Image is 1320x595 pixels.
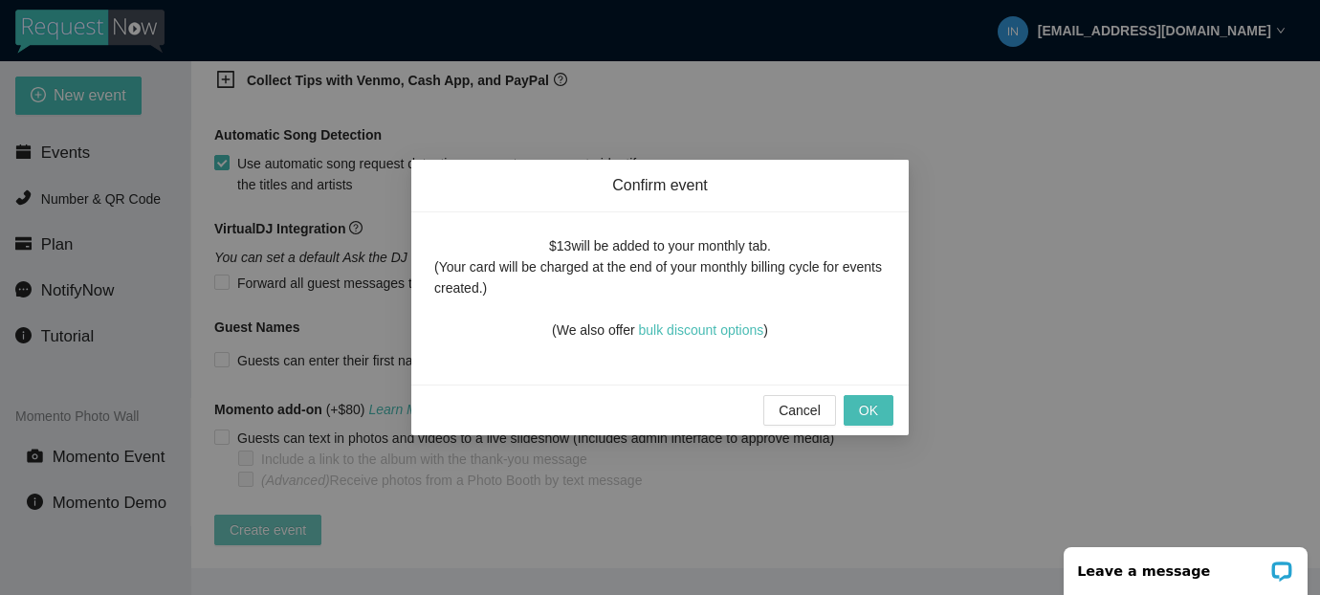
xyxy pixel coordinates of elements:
[549,235,771,256] div: $13 will be added to your monthly tab.
[1051,535,1320,595] iframe: LiveChat chat widget
[844,395,893,426] button: OK
[779,400,821,421] span: Cancel
[434,256,886,298] div: (Your card will be charged at the end of your monthly billing cycle for events created.)
[763,395,836,426] button: Cancel
[639,322,764,338] a: bulk discount options
[552,298,768,341] div: (We also offer )
[434,175,886,196] span: Confirm event
[859,400,878,421] span: OK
